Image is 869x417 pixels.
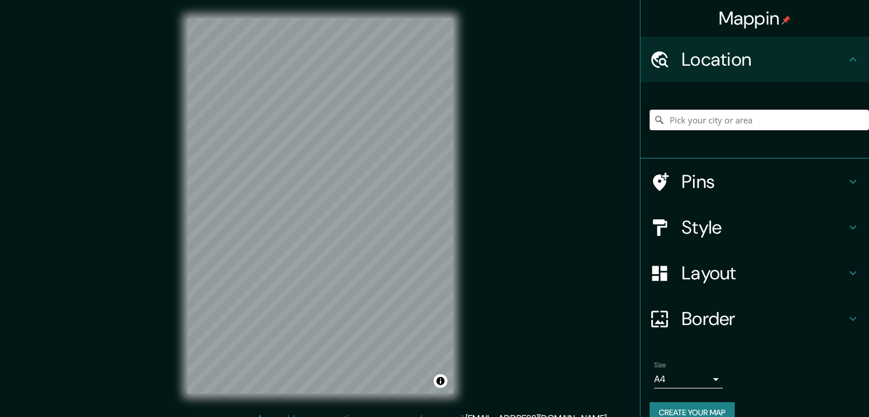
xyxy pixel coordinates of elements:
div: A4 [654,370,723,388]
canvas: Map [187,18,453,394]
div: Border [640,296,869,342]
h4: Location [682,48,846,71]
h4: Style [682,216,846,239]
div: Style [640,205,869,250]
h4: Mappin [719,7,791,30]
div: Location [640,37,869,82]
div: Pins [640,159,869,205]
img: pin-icon.png [782,15,791,25]
label: Size [654,360,666,370]
h4: Pins [682,170,846,193]
div: Layout [640,250,869,296]
h4: Layout [682,262,846,284]
button: Toggle attribution [434,374,447,388]
input: Pick your city or area [650,110,869,130]
h4: Border [682,307,846,330]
